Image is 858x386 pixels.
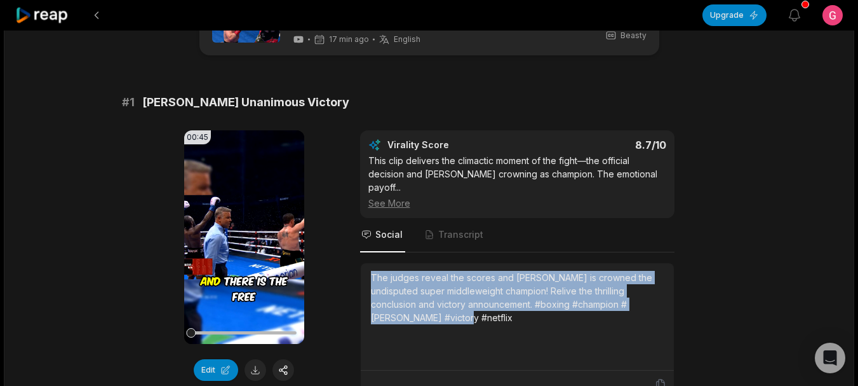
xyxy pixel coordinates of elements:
button: Upgrade [702,4,767,26]
div: The judges reveal the scores and [PERSON_NAME] is crowned the undisputed super middleweight champ... [371,271,664,324]
span: [PERSON_NAME] Unanimous Victory [142,93,349,111]
nav: Tabs [360,218,674,252]
span: Social [375,228,403,241]
div: This clip delivers the climactic moment of the fight—the official decision and [PERSON_NAME] crow... [368,154,666,210]
div: Virality Score [387,139,524,151]
span: Transcript [438,228,483,241]
span: Beasty [620,30,647,41]
video: Your browser does not support mp4 format. [184,130,304,344]
div: Open Intercom Messenger [815,343,845,373]
span: # 1 [122,93,135,111]
span: English [394,34,420,45]
button: Edit [194,359,238,381]
span: 17 min ago [329,34,369,45]
div: 8.7 /10 [530,139,666,151]
div: See More [368,196,666,210]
